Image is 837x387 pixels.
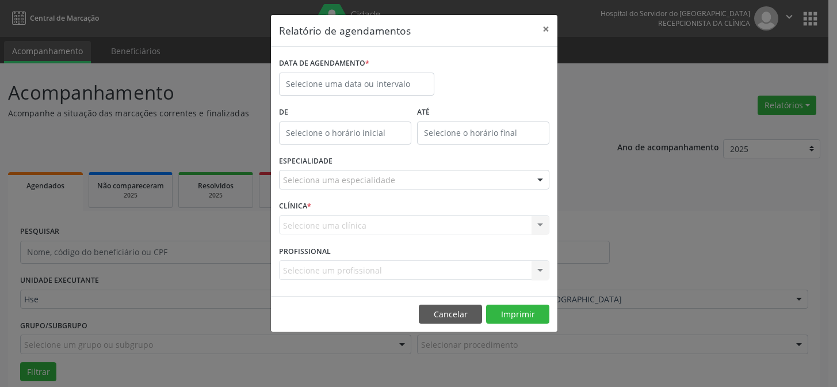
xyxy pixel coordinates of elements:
[279,73,434,96] input: Selecione uma data ou intervalo
[279,23,411,38] h5: Relatório de agendamentos
[279,55,369,73] label: DATA DE AGENDAMENTO
[417,122,549,145] input: Selecione o horário final
[419,305,482,324] button: Cancelar
[534,15,557,43] button: Close
[417,104,549,122] label: ATÉ
[279,153,332,170] label: ESPECIALIDADE
[279,198,311,215] label: CLÍNICA
[283,174,395,186] span: Seleciona uma especialidade
[279,122,411,145] input: Selecione o horário inicial
[279,242,331,260] label: PROFISSIONAL
[486,305,549,324] button: Imprimir
[279,104,411,122] label: De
